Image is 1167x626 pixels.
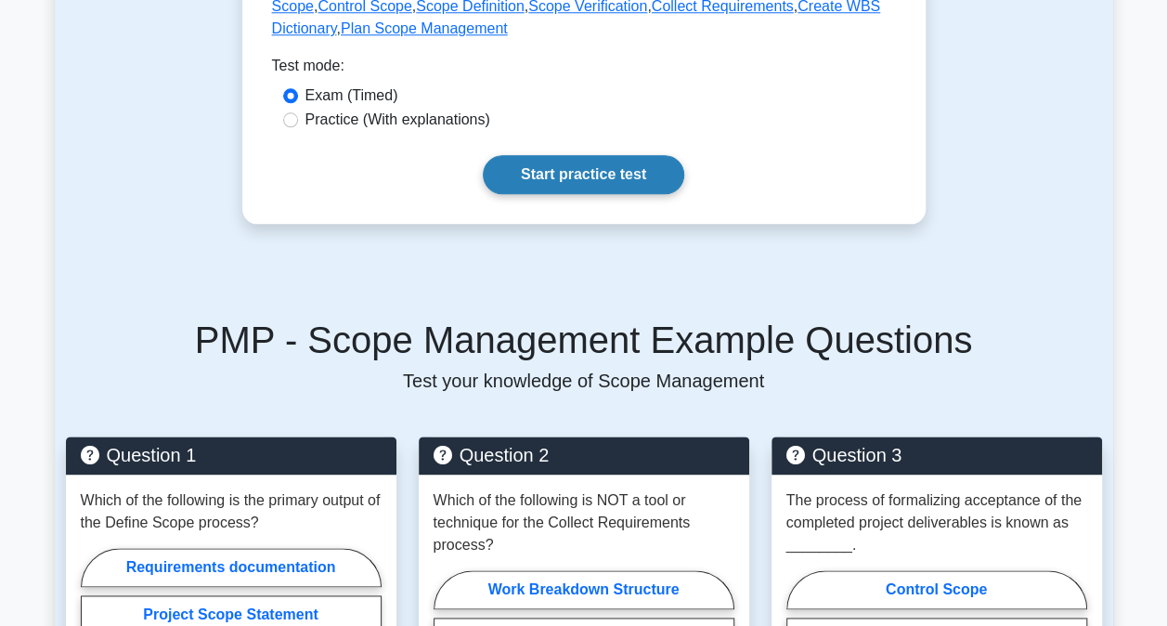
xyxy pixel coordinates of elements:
div: Test mode: [272,55,896,85]
label: Practice (With explanations) [305,109,490,131]
label: Control Scope [786,570,1087,609]
p: Which of the following is the primary output of the Define Scope process? [81,489,382,534]
label: Requirements documentation [81,548,382,587]
a: Plan Scope Management [341,20,508,36]
label: Exam (Timed) [305,85,398,107]
a: Start practice test [483,155,684,194]
p: Test your knowledge of Scope Management [66,370,1102,392]
p: Which of the following is NOT a tool or technique for the Collect Requirements process? [434,489,734,556]
h5: Question 1 [81,444,382,466]
h5: Question 3 [786,444,1087,466]
p: The process of formalizing acceptance of the completed project deliverables is known as ________. [786,489,1087,556]
label: Work Breakdown Structure [434,570,734,609]
h5: PMP - Scope Management Example Questions [66,318,1102,362]
h5: Question 2 [434,444,734,466]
